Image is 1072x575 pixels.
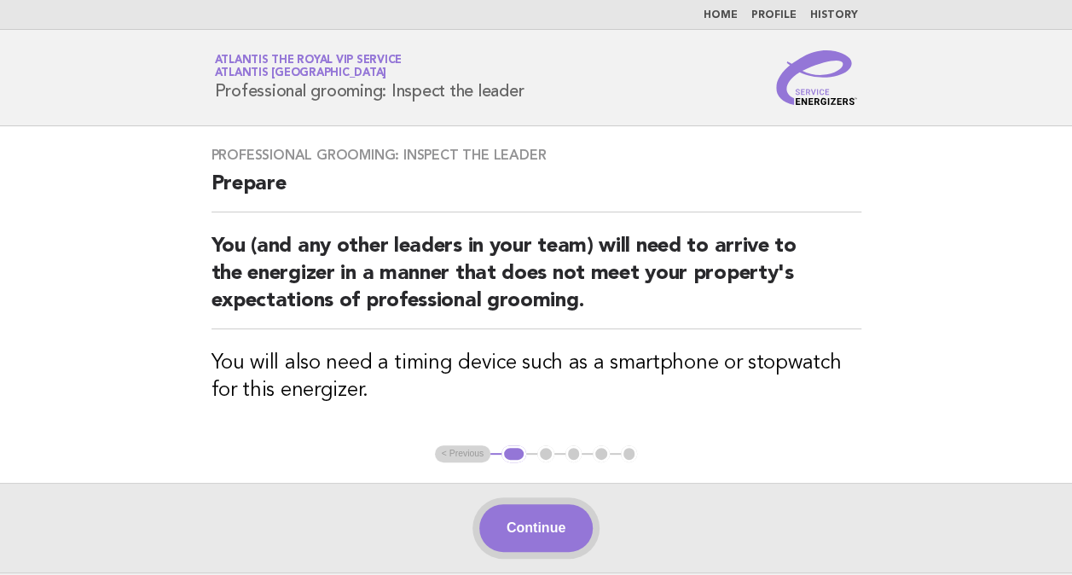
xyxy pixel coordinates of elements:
a: Home [704,10,738,20]
a: Atlantis the Royal VIP ServiceAtlantis [GEOGRAPHIC_DATA] [215,55,403,78]
h1: Professional grooming: Inspect the leader [215,55,524,100]
button: Continue [479,504,593,552]
h3: Professional grooming: Inspect the leader [212,147,861,164]
h2: You (and any other leaders in your team) will need to arrive to the energizer in a manner that do... [212,233,861,329]
img: Service Energizers [776,50,858,105]
a: History [810,10,858,20]
span: Atlantis [GEOGRAPHIC_DATA] [215,68,387,79]
button: 1 [501,445,526,462]
a: Profile [751,10,797,20]
h3: You will also need a timing device such as a smartphone or stopwatch for this energizer. [212,350,861,404]
h2: Prepare [212,171,861,212]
